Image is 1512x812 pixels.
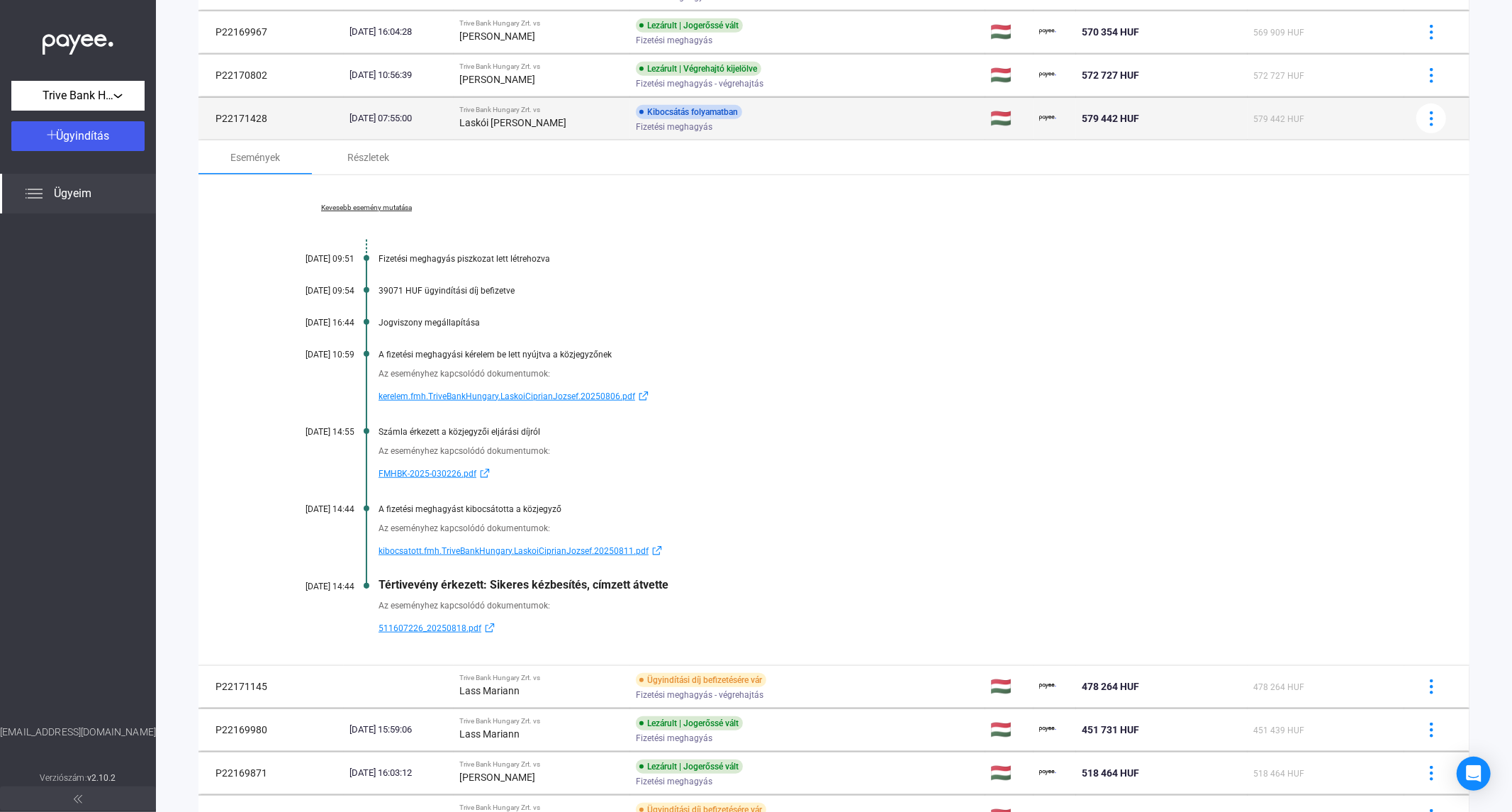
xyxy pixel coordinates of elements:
td: 🇭🇺 [985,752,1034,794]
td: P22169967 [198,11,344,53]
div: [DATE] 14:44 [269,504,354,514]
img: more-blue [1424,111,1439,126]
td: 🇭🇺 [985,97,1034,140]
span: Fizetési meghagyás [636,32,712,49]
div: [DATE] 09:51 [269,254,354,264]
a: 511607226_20250818.pdfexternal-link-blue [379,620,1399,637]
div: [DATE] 16:04:28 [349,25,448,39]
a: kerelem.fmh.TriveBankHungary.LaskoiCiprianJozsef.20250806.pdfexternal-link-blue [379,388,1399,405]
div: [DATE] 07:55:00 [349,111,448,126]
div: [DATE] 10:56:39 [349,68,448,82]
div: Az eseményhez kapcsolódó dokumentumok: [379,521,1399,535]
img: external-link-blue [635,391,652,401]
a: Kevesebb esemény mutatása [269,204,464,212]
span: kerelem.fmh.TriveBankHungary.LaskoiCiprianJozsef.20250806.pdf [379,388,635,405]
img: more-blue [1424,68,1439,83]
div: 39071 HUF ügyindítási díj befizetve [379,286,1399,296]
td: 🇭🇺 [985,54,1034,96]
div: Ügyindítási díj befizetésére vár [636,673,766,687]
span: 478 264 HUF [1253,682,1304,692]
strong: Lass Mariann [459,685,520,696]
button: Ügyindítás [11,121,145,151]
td: P22169871 [198,752,344,794]
div: Lezárult | Jogerőssé vált [636,716,743,730]
span: Ügyeim [54,185,91,202]
div: [DATE] 14:55 [269,427,354,437]
td: P22171428 [198,97,344,140]
span: 570 354 HUF [1082,26,1139,38]
div: A fizetési meghagyást kibocsátotta a közjegyző [379,504,1399,514]
strong: Lass Mariann [459,728,520,740]
span: Trive Bank Hungary Zrt. [43,87,113,104]
td: 🇭🇺 [985,665,1034,708]
span: 451 439 HUF [1253,725,1304,735]
img: payee-logo [1039,678,1056,695]
button: more-blue [1416,715,1446,745]
div: [DATE] 14:44 [269,582,354,591]
img: payee-logo [1039,721,1056,738]
td: P22170802 [198,54,344,96]
a: kibocsatott.fmh.TriveBankHungary.LaskoiCiprianJozsef.20250811.pdfexternal-link-blue [379,543,1399,560]
div: [DATE] 16:03:12 [349,766,448,780]
div: Tértivevény érkezett: Sikeres kézbesítés, címzett átvette [379,578,1399,591]
div: Kibocsátás folyamatban [636,105,742,119]
img: payee-logo [1039,67,1056,84]
div: Lezárult | Végrehajtó kijelölve [636,62,761,76]
div: Számla érkezett a közjegyzői eljárási díjról [379,427,1399,437]
div: A fizetési meghagyási kérelem be lett nyújtva a közjegyzőnek [379,350,1399,360]
strong: [PERSON_NAME] [459,772,535,783]
div: Fizetési meghagyás piszkozat lett létrehozva [379,254,1399,264]
div: Trive Bank Hungary Zrt. vs [459,106,625,114]
td: 🇭🇺 [985,11,1034,53]
div: Jogviszony megállapítása [379,318,1399,328]
strong: [PERSON_NAME] [459,30,535,42]
a: FMHBK-2025-030226.pdfexternal-link-blue [379,465,1399,482]
strong: [PERSON_NAME] [459,74,535,85]
button: more-blue [1416,104,1446,133]
span: Fizetési meghagyás - végrehajtás [636,686,763,703]
div: Trive Bank Hungary Zrt. vs [459,19,625,28]
div: Trive Bank Hungary Zrt. vs [459,62,625,71]
img: list.svg [26,185,43,202]
div: Trive Bank Hungary Zrt. vs [459,760,625,769]
div: [DATE] 15:59:06 [349,723,448,737]
div: Események [230,149,280,166]
button: Trive Bank Hungary Zrt. [11,81,145,111]
div: Lezárult | Jogerőssé vált [636,760,743,774]
span: 572 727 HUF [1253,71,1304,81]
span: 518 464 HUF [1082,767,1139,779]
span: 451 731 HUF [1082,724,1139,735]
div: [DATE] 16:44 [269,318,354,328]
img: plus-white.svg [47,130,57,140]
span: kibocsatott.fmh.TriveBankHungary.LaskoiCiprianJozsef.20250811.pdf [379,543,649,560]
img: payee-logo [1039,23,1056,40]
strong: Laskói [PERSON_NAME] [459,117,566,128]
div: [DATE] 09:54 [269,286,354,296]
button: more-blue [1416,758,1446,788]
img: more-blue [1424,766,1439,781]
span: Fizetési meghagyás [636,730,712,747]
button: more-blue [1416,17,1446,47]
td: P22169980 [198,708,344,751]
img: arrow-double-left-grey.svg [74,795,82,803]
span: Fizetési meghagyás [636,118,712,135]
div: Trive Bank Hungary Zrt. vs [459,803,625,812]
span: FMHBK-2025-030226.pdf [379,465,476,482]
strong: v2.10.2 [87,773,116,783]
td: P22171145 [198,665,344,708]
button: more-blue [1416,60,1446,90]
div: Az eseményhez kapcsolódó dokumentumok: [379,444,1399,458]
img: external-link-blue [649,545,666,556]
span: 572 727 HUF [1082,69,1139,81]
img: more-blue [1424,679,1439,694]
span: 518 464 HUF [1253,769,1304,779]
button: more-blue [1416,672,1446,701]
img: payee-logo [1039,110,1056,127]
span: Ügyindítás [57,129,110,143]
img: payee-logo [1039,764,1056,782]
td: 🇭🇺 [985,708,1034,751]
div: [DATE] 10:59 [269,350,354,360]
span: 579 442 HUF [1082,113,1139,124]
img: external-link-blue [481,623,498,633]
img: external-link-blue [476,468,493,479]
